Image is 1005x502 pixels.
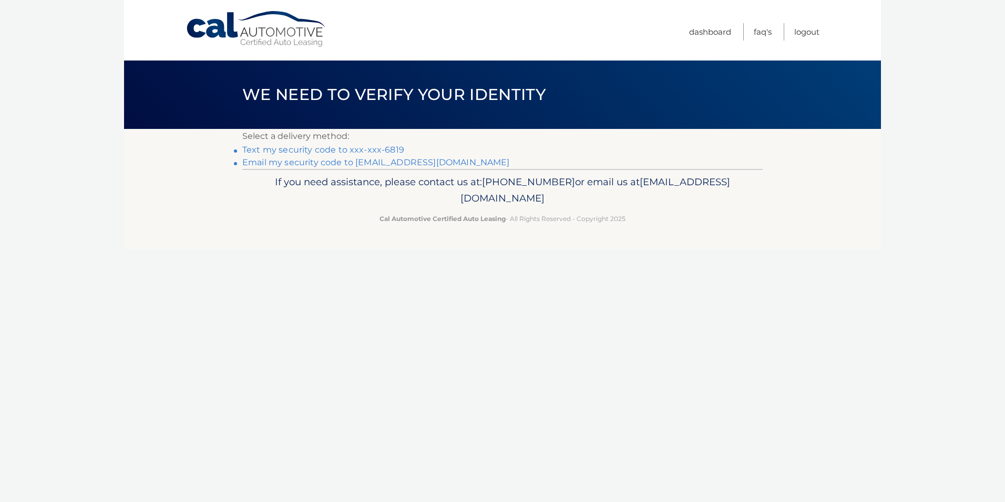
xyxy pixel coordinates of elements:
[249,213,756,224] p: - All Rights Reserved - Copyright 2025
[754,23,772,41] a: FAQ's
[242,129,763,144] p: Select a delivery method:
[242,85,546,104] span: We need to verify your identity
[242,157,510,167] a: Email my security code to [EMAIL_ADDRESS][DOMAIN_NAME]
[186,11,327,48] a: Cal Automotive
[242,145,404,155] a: Text my security code to xxx-xxx-6819
[249,174,756,207] p: If you need assistance, please contact us at: or email us at
[794,23,819,41] a: Logout
[689,23,731,41] a: Dashboard
[482,176,575,188] span: [PHONE_NUMBER]
[380,215,506,223] strong: Cal Automotive Certified Auto Leasing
